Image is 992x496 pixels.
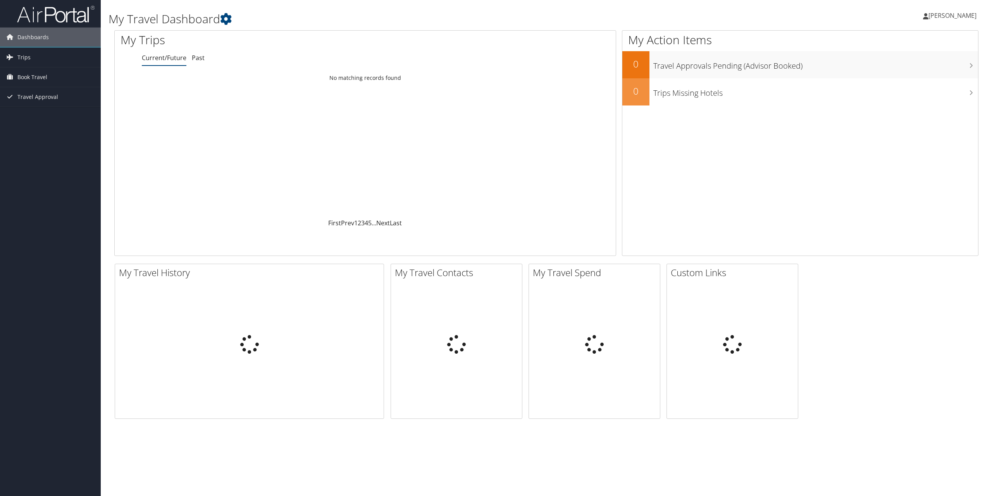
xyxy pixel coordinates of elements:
[361,219,365,227] a: 3
[533,266,660,279] h2: My Travel Spend
[376,219,390,227] a: Next
[622,78,978,105] a: 0Trips Missing Hotels
[354,219,358,227] a: 1
[372,219,376,227] span: …
[341,219,354,227] a: Prev
[119,266,384,279] h2: My Travel History
[17,87,58,107] span: Travel Approval
[368,219,372,227] a: 5
[923,4,984,27] a: [PERSON_NAME]
[328,219,341,227] a: First
[192,54,205,62] a: Past
[17,5,95,23] img: airportal-logo.png
[653,57,978,71] h3: Travel Approvals Pending (Advisor Booked)
[121,32,401,48] h1: My Trips
[622,85,649,98] h2: 0
[108,11,692,27] h1: My Travel Dashboard
[365,219,368,227] a: 4
[671,266,798,279] h2: Custom Links
[390,219,402,227] a: Last
[395,266,522,279] h2: My Travel Contacts
[17,28,49,47] span: Dashboards
[142,54,186,62] a: Current/Future
[653,84,978,99] h3: Trips Missing Hotels
[622,57,649,71] h2: 0
[17,67,47,87] span: Book Travel
[622,32,978,48] h1: My Action Items
[115,71,616,85] td: No matching records found
[622,51,978,78] a: 0Travel Approvals Pending (Advisor Booked)
[358,219,361,227] a: 2
[928,11,976,20] span: [PERSON_NAME]
[17,48,31,67] span: Trips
